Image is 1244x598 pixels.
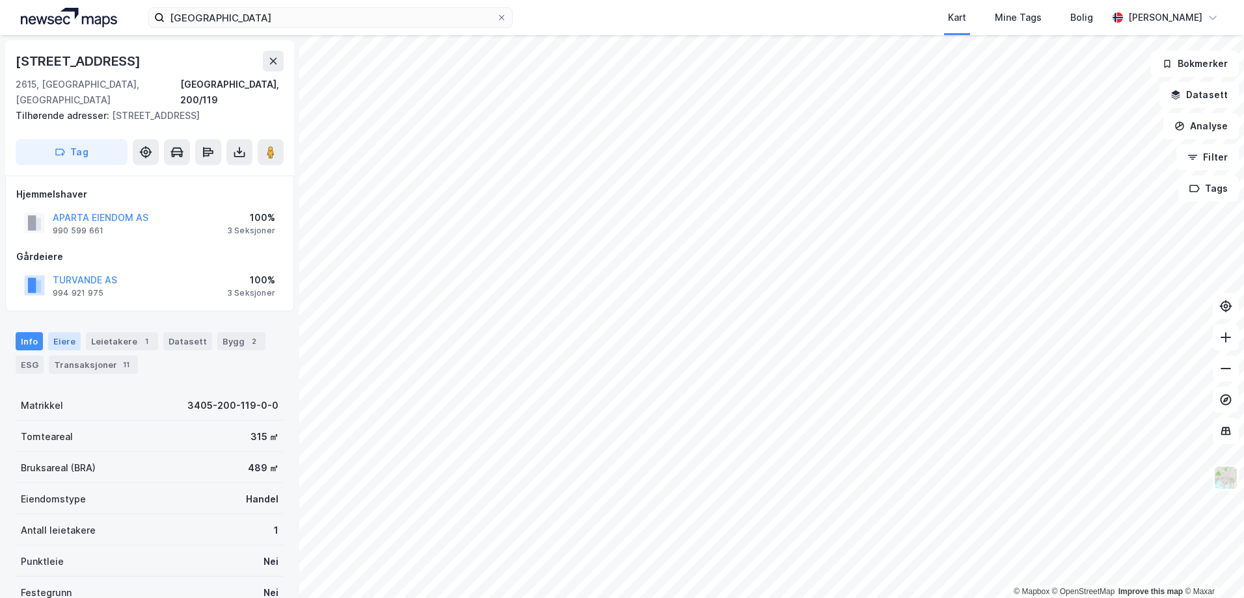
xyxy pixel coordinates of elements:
button: Analyse [1163,113,1239,139]
a: Mapbox [1014,587,1049,596]
div: Leietakere [86,332,158,350]
div: Bolig [1070,10,1093,25]
div: Eiere [48,332,81,350]
div: ESG [16,356,44,374]
button: Bokmerker [1151,51,1239,77]
div: 1 [140,335,153,348]
div: 3405-200-119-0-0 [187,398,278,413]
iframe: Chat Widget [1179,536,1244,598]
div: Info [16,332,43,350]
div: 489 ㎡ [248,460,278,476]
div: Handel [246,491,278,507]
div: 2615, [GEOGRAPHIC_DATA], [GEOGRAPHIC_DATA] [16,77,180,108]
div: 315 ㎡ [250,429,278,445]
div: 2 [247,335,260,348]
div: 100% [227,210,275,226]
div: Mine Tags [995,10,1042,25]
div: 11 [120,358,133,371]
div: Gårdeiere [16,249,283,265]
div: Matrikkel [21,398,63,413]
div: Nei [264,554,278,569]
div: Transaksjoner [49,356,138,374]
div: Kart [948,10,966,25]
button: Datasett [1159,82,1239,108]
img: logo.a4113a55bc3d86da70a041830d287a7e.svg [21,8,117,27]
button: Tag [16,139,128,165]
div: Bruksareal (BRA) [21,460,96,476]
div: 1 [274,523,278,538]
a: OpenStreetMap [1052,587,1115,596]
div: Hjemmelshaver [16,187,283,202]
div: Kontrollprogram for chat [1179,536,1244,598]
div: 3 Seksjoner [227,288,275,298]
div: [PERSON_NAME] [1128,10,1202,25]
div: Eiendomstype [21,491,86,507]
div: [GEOGRAPHIC_DATA], 200/119 [180,77,284,108]
div: 994 921 975 [53,288,103,298]
div: [STREET_ADDRESS] [16,108,273,123]
button: Filter [1176,144,1239,170]
div: Bygg [217,332,265,350]
div: [STREET_ADDRESS] [16,51,143,71]
div: Datasett [163,332,212,350]
span: Tilhørende adresser: [16,110,112,121]
img: Z [1213,465,1238,490]
input: Søk på adresse, matrikkel, gårdeiere, leietakere eller personer [165,8,496,27]
a: Improve this map [1118,587,1183,596]
div: 3 Seksjoner [227,226,275,236]
div: Antall leietakere [21,523,96,538]
div: 990 599 661 [53,226,103,236]
div: Punktleie [21,554,64,569]
div: Tomteareal [21,429,73,445]
button: Tags [1178,175,1239,201]
div: 100% [227,272,275,288]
